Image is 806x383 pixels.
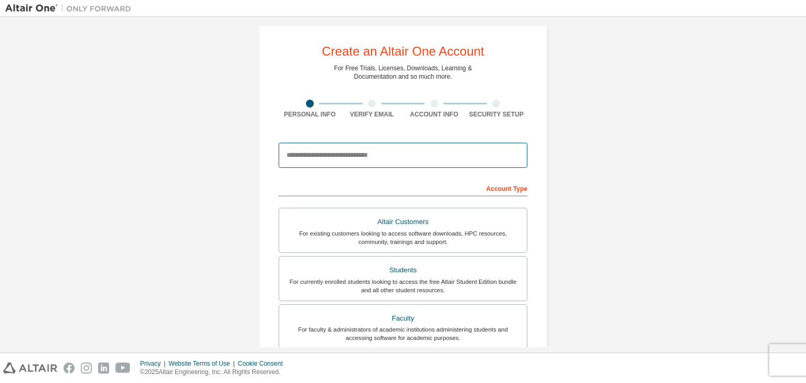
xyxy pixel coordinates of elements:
[403,110,465,119] div: Account Info
[81,363,92,374] img: instagram.svg
[285,263,521,278] div: Students
[279,179,527,196] div: Account Type
[5,3,136,14] img: Altair One
[285,215,521,229] div: Altair Customers
[465,110,528,119] div: Security Setup
[140,359,168,368] div: Privacy
[334,64,472,81] div: For Free Trials, Licenses, Downloads, Learning & Documentation and so much more.
[238,359,289,368] div: Cookie Consent
[140,368,289,377] p: © 2025 Altair Engineering, Inc. All Rights Reserved.
[98,363,109,374] img: linkedin.svg
[279,110,341,119] div: Personal Info
[3,363,57,374] img: altair_logo.svg
[285,278,521,294] div: For currently enrolled students looking to access the free Altair Student Edition bundle and all ...
[285,325,521,342] div: For faculty & administrators of academic institutions administering students and accessing softwa...
[285,311,521,326] div: Faculty
[63,363,75,374] img: facebook.svg
[285,229,521,246] div: For existing customers looking to access software downloads, HPC resources, community, trainings ...
[168,359,238,368] div: Website Terms of Use
[322,45,484,58] div: Create an Altair One Account
[115,363,131,374] img: youtube.svg
[341,110,404,119] div: Verify Email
